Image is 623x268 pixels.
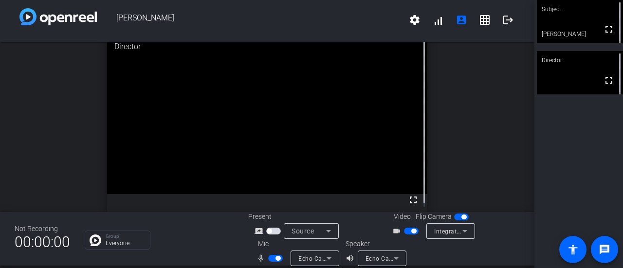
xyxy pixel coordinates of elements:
img: white-gradient.svg [19,8,97,25]
div: Speaker [346,239,404,249]
img: Chat Icon [90,234,101,246]
mat-icon: grid_on [479,14,491,26]
span: Source [292,227,314,235]
span: Echo Cancelling Speakerphone (Jabra SPEAK 410 USB) [298,254,457,262]
mat-icon: fullscreen [407,194,419,206]
mat-icon: settings [409,14,421,26]
p: Group [106,234,145,239]
mat-icon: account_box [456,14,467,26]
mat-icon: fullscreen [603,74,615,86]
mat-icon: logout [502,14,514,26]
div: Present [248,212,346,222]
div: Not Recording [15,224,70,234]
mat-icon: videocam_outline [392,225,404,237]
mat-icon: accessibility [567,244,579,255]
span: [PERSON_NAME] [97,8,403,32]
mat-icon: fullscreen [603,23,615,35]
div: Director [107,34,428,60]
mat-icon: volume_up [346,252,357,264]
div: Mic [248,239,346,249]
span: Integrated Webcam (0c45:674c) [434,227,526,235]
mat-icon: message [599,244,610,255]
mat-icon: screen_share_outline [255,225,266,237]
p: Everyone [106,240,145,246]
span: Flip Camera [416,212,452,222]
span: Video [394,212,411,222]
mat-icon: mic_none [257,252,268,264]
div: Director [537,51,623,70]
span: Echo Cancelling Speakerphone (Jabra SPEAK 410 USB) [366,254,524,262]
button: signal_cellular_alt [426,8,450,32]
span: 00:00:00 [15,230,70,254]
